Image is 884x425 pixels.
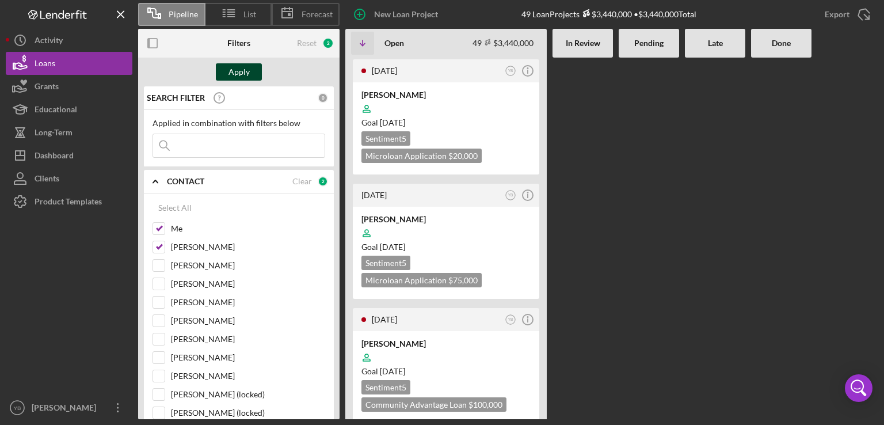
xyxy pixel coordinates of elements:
[503,188,519,203] button: YB
[580,9,632,19] div: $3,440,000
[521,9,696,19] div: 49 Loan Projects • $3,440,000 Total
[845,374,872,402] div: Open Intercom Messenger
[448,275,478,285] span: $75,000
[6,190,132,213] button: Product Templates
[6,121,132,144] button: Long-Term
[322,37,334,49] div: 2
[361,273,482,287] div: Microloan Application
[35,75,59,101] div: Grants
[35,29,63,55] div: Activity
[171,260,325,271] label: [PERSON_NAME]
[153,119,325,128] div: Applied in combination with filters below
[772,39,791,48] b: Done
[6,144,132,167] button: Dashboard
[374,3,438,26] div: New Loan Project
[171,297,325,308] label: [PERSON_NAME]
[171,241,325,253] label: [PERSON_NAME]
[384,39,404,48] b: Open
[29,396,104,422] div: [PERSON_NAME]
[302,10,333,19] span: Forecast
[361,242,405,252] span: Goal
[318,93,328,103] div: 0
[35,144,74,170] div: Dashboard
[171,278,325,290] label: [PERSON_NAME]
[292,177,312,186] div: Clear
[448,151,478,161] span: $20,000
[361,338,531,350] div: [PERSON_NAME]
[6,29,132,52] button: Activity
[171,333,325,345] label: [PERSON_NAME]
[361,397,506,412] div: Community Advantage Loan
[473,38,534,48] div: 49 $3,440,000
[171,370,325,382] label: [PERSON_NAME]
[361,117,405,127] span: Goal
[35,167,59,193] div: Clients
[361,256,410,270] div: Sentiment 5
[153,196,197,219] button: Select All
[361,149,482,163] div: Microloan Application
[508,317,513,321] text: YB
[361,380,410,394] div: Sentiment 5
[361,190,387,200] time: 2025-09-11 01:38
[6,396,132,419] button: YB[PERSON_NAME]
[318,176,328,187] div: 2
[566,39,600,48] b: In Review
[380,117,405,127] time: 10/26/2025
[6,167,132,190] button: Clients
[351,306,541,425] a: [DATE]YB[PERSON_NAME]Goal [DATE]Sentiment5Community Advantage Loan $100,000
[35,52,55,78] div: Loans
[361,89,531,101] div: [PERSON_NAME]
[380,242,405,252] time: 10/26/2025
[345,3,449,26] button: New Loan Project
[468,400,502,409] span: $100,000
[351,58,541,176] a: [DATE]YB[PERSON_NAME]Goal [DATE]Sentiment5Microloan Application $20,000
[35,121,73,147] div: Long-Term
[813,3,878,26] button: Export
[147,93,205,103] b: SEARCH FILTER
[171,389,325,400] label: [PERSON_NAME] (locked)
[825,3,849,26] div: Export
[361,214,531,225] div: [PERSON_NAME]
[171,223,325,234] label: Me
[508,69,513,73] text: YB
[167,177,204,186] b: CONTACT
[6,98,132,121] button: Educational
[503,312,519,328] button: YB
[6,75,132,98] button: Grants
[361,366,405,376] span: Goal
[380,366,405,376] time: 11/17/2025
[361,131,410,146] div: Sentiment 5
[14,405,21,411] text: YB
[171,315,325,327] label: [PERSON_NAME]
[351,182,541,301] a: [DATE]YB[PERSON_NAME]Goal [DATE]Sentiment5Microloan Application $75,000
[634,39,664,48] b: Pending
[216,63,262,81] button: Apply
[372,314,397,324] time: 2025-09-10 16:55
[35,190,102,216] div: Product Templates
[171,407,325,419] label: [PERSON_NAME] (locked)
[227,39,250,48] b: Filters
[297,39,317,48] div: Reset
[171,352,325,363] label: [PERSON_NAME]
[503,63,519,79] button: YB
[508,193,513,197] text: YB
[372,66,397,75] time: 2025-09-11 01:51
[228,63,250,81] div: Apply
[35,98,77,124] div: Educational
[158,196,192,219] div: Select All
[708,39,723,48] b: Late
[243,10,256,19] span: List
[169,10,198,19] span: Pipeline
[6,52,132,75] button: Loans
